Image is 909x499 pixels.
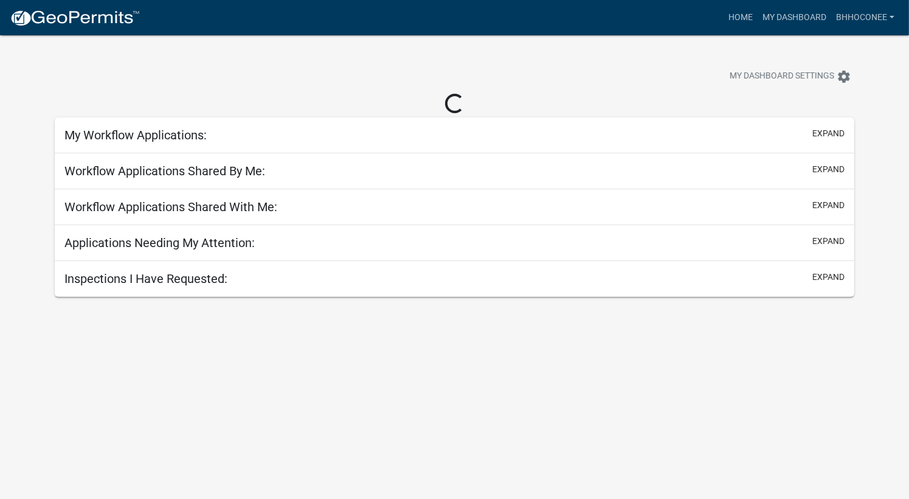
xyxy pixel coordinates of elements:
h5: Applications Needing My Attention: [64,236,255,250]
h5: Inspections I Have Requested: [64,271,227,286]
a: My Dashboard [758,6,831,29]
button: My Dashboard Settingssettings [720,65,861,88]
a: BHHOconee [831,6,899,29]
i: settings [837,69,851,84]
h5: Workflow Applications Shared With Me: [64,200,277,214]
h5: Workflow Applications Shared By Me: [64,164,265,178]
button: expand [812,235,845,248]
button: expand [812,199,845,212]
button: expand [812,271,845,284]
h5: My Workflow Applications: [64,128,207,142]
button: expand [812,163,845,176]
a: Home [724,6,758,29]
span: My Dashboard Settings [730,69,834,84]
button: expand [812,127,845,140]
